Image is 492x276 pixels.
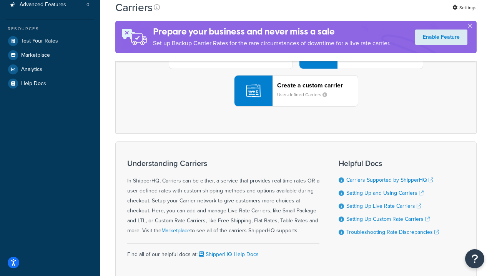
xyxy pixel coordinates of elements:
a: Marketplace [161,227,190,235]
button: Create a custom carrierUser-defined Carriers [234,75,358,107]
div: Find all of our helpful docs at: [127,243,319,260]
a: Carriers Supported by ShipperHQ [346,176,433,184]
img: ad-rules-rateshop-fe6ec290ccb7230408bd80ed9643f0289d75e0ffd9eb532fc0e269fcd187b520.png [115,21,153,53]
a: Setting Up Live Rate Carriers [346,202,421,210]
a: ShipperHQ Help Docs [198,250,259,258]
a: Enable Feature [415,30,467,45]
span: Test Your Rates [21,38,58,44]
span: Analytics [21,66,42,73]
h4: Prepare your business and never miss a sale [153,25,391,38]
header: Create a custom carrier [277,82,358,89]
h3: Helpful Docs [339,159,439,168]
span: 0 [86,2,89,8]
p: Set up Backup Carrier Rates for the rare circumstances of downtime for a live rate carrier. [153,38,391,49]
a: Test Your Rates [6,34,94,48]
img: icon-carrier-custom-c93b8a24.svg [246,84,261,98]
a: Setting Up and Using Carriers [346,189,424,197]
span: Marketplace [21,52,50,59]
span: Help Docs [21,80,46,87]
a: Analytics [6,62,94,76]
h3: Understanding Carriers [127,159,319,168]
div: In ShipperHQ, Carriers can be either, a service that provides real-time rates OR a user-defined r... [127,159,319,236]
a: Help Docs [6,77,94,90]
small: User-defined Carriers [277,91,333,98]
span: Advanced Features [20,2,66,8]
a: Setting Up Custom Rate Carriers [346,215,430,223]
a: Marketplace [6,48,94,62]
a: Troubleshooting Rate Discrepancies [346,228,439,236]
div: Resources [6,26,94,32]
a: Settings [452,2,477,13]
button: Open Resource Center [465,249,484,268]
